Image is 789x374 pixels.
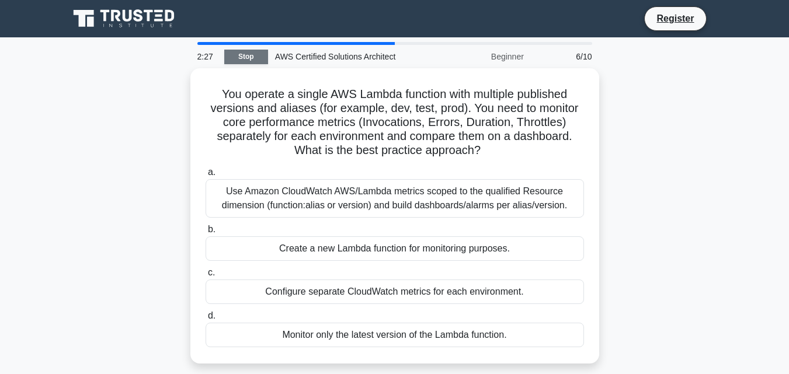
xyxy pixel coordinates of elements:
[206,323,584,347] div: Monitor only the latest version of the Lambda function.
[190,45,224,68] div: 2:27
[649,11,701,26] a: Register
[268,45,429,68] div: AWS Certified Solutions Architect
[531,45,599,68] div: 6/10
[206,179,584,218] div: Use Amazon CloudWatch AWS/Lambda metrics scoped to the qualified Resource dimension (function:ali...
[204,87,585,158] h5: You operate a single AWS Lambda function with multiple published versions and aliases (for exampl...
[208,310,216,320] span: d.
[224,50,268,64] a: Stop
[208,224,216,234] span: b.
[208,267,215,277] span: c.
[208,167,216,177] span: a.
[206,236,584,261] div: Create a new Lambda function for monitoring purposes.
[206,279,584,304] div: Configure separate CloudWatch metrics for each environment.
[429,45,531,68] div: Beginner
